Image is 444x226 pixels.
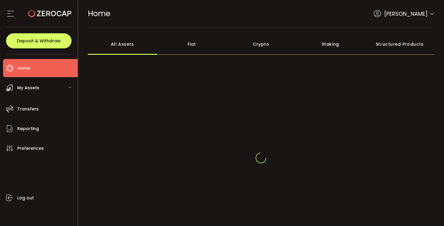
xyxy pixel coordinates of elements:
[88,34,157,55] div: All Assets
[227,34,296,55] div: Crypto
[6,33,72,48] button: Deposit & Withdraw
[17,84,39,92] span: My Assets
[157,34,227,55] div: Fiat
[88,8,110,19] span: Home
[17,105,39,113] span: Transfers
[17,64,30,73] span: Home
[365,34,435,55] div: Structured Products
[296,34,365,55] div: Staking
[17,39,61,43] span: Deposit & Withdraw
[17,144,44,153] span: Preferences
[17,194,34,202] span: Log out
[17,124,39,133] span: Reporting
[384,10,428,18] span: [PERSON_NAME]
